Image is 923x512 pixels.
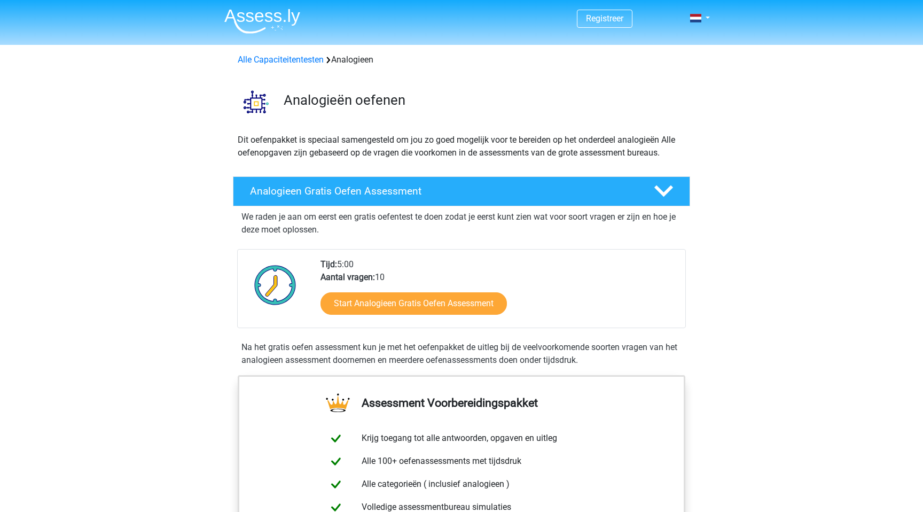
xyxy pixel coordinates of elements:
[233,53,690,66] div: Analogieen
[238,134,685,159] p: Dit oefenpakket is speciaal samengesteld om jou zo goed mogelijk voor te bereiden op het onderdee...
[312,258,685,328] div: 5:00 10
[320,272,375,282] b: Aantal vragen:
[320,292,507,315] a: Start Analogieen Gratis Oefen Assessment
[241,211,682,236] p: We raden je aan om eerst een gratis oefentest te doen zodat je eerst kunt zien wat voor soort vra...
[229,176,694,206] a: Analogieen Gratis Oefen Assessment
[248,258,302,312] img: Klok
[237,341,686,367] div: Na het gratis oefen assessment kun je met het oefenpakket de uitleg bij de veelvoorkomende soorte...
[586,13,623,24] a: Registreer
[224,9,300,34] img: Assessly
[320,259,337,269] b: Tijd:
[284,92,682,108] h3: Analogieën oefenen
[238,55,324,65] a: Alle Capaciteitentesten
[233,79,279,125] img: analogieen
[250,185,637,197] h4: Analogieen Gratis Oefen Assessment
